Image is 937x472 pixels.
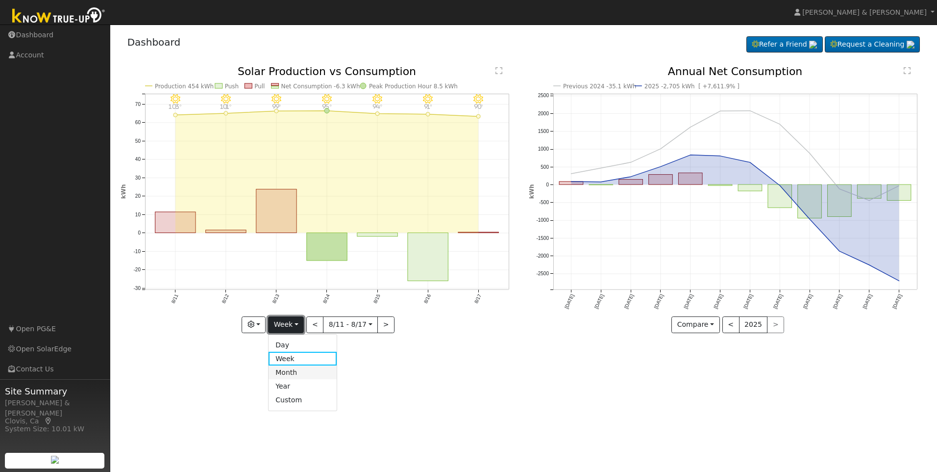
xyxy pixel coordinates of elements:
[135,157,141,162] text: 40
[171,94,180,104] i: 8/11 - Clear
[536,236,549,241] text: -1500
[135,212,141,217] text: 10
[271,94,281,104] i: 8/13 - Clear
[589,184,613,185] rect: onclick=""
[135,193,141,199] text: 20
[828,184,852,216] rect: onclick=""
[221,293,229,305] text: 8/12
[120,184,127,199] text: kWh
[679,173,703,185] rect: onclick=""
[473,293,482,305] text: 8/17
[268,316,304,333] button: Week
[739,316,768,333] button: 2025
[423,94,433,104] i: 8/16 - Clear
[372,293,381,305] text: 8/15
[127,36,181,48] a: Dashboard
[798,184,822,218] rect: onclick=""
[668,65,803,78] text: Annual Net Consumption
[271,293,280,305] text: 8/13
[7,5,110,27] img: Know True-Up
[892,293,903,310] text: [DATE]
[689,125,692,129] circle: onclick=""
[671,316,720,333] button: Compare
[135,102,141,107] text: 70
[538,147,549,152] text: 1000
[51,456,59,464] img: retrieve
[408,233,448,281] rect: onclick=""
[224,111,228,115] circle: onclick=""
[867,263,871,267] circle: onclick=""
[238,65,416,78] text: Solar Production vs Consumption
[269,338,337,352] a: Day
[599,166,603,170] circle: onclick=""
[5,385,105,398] span: Site Summary
[369,83,458,90] text: Peak Production Hour 8.5 kWh
[5,398,105,419] div: [PERSON_NAME] & [PERSON_NAME]
[659,165,663,169] circle: onclick=""
[269,393,337,407] a: Custom
[539,200,549,205] text: -500
[778,184,782,187] circle: onclick=""
[748,109,752,113] circle: onclick=""
[742,293,754,310] text: [DATE]
[138,230,141,236] text: 0
[718,109,722,113] circle: onclick=""
[205,230,246,233] rect: onclick=""
[268,104,285,109] p: 99°
[653,293,665,310] text: [DATE]
[599,180,603,184] circle: onclick=""
[746,36,823,53] a: Refer a Friend
[167,104,184,109] p: 103°
[375,112,379,116] circle: onclick=""
[495,67,502,75] text: 
[133,249,141,254] text: -10
[419,104,436,109] p: 91°
[224,83,238,90] text: Push
[858,184,882,198] rect: onclick=""
[768,184,792,208] rect: onclick=""
[623,293,635,310] text: [DATE]
[559,182,583,184] rect: onclick=""
[541,164,549,170] text: 500
[802,8,927,16] span: [PERSON_NAME] & [PERSON_NAME]
[135,138,141,144] text: 50
[274,109,278,113] circle: onclick=""
[748,160,752,164] circle: onclick=""
[867,199,871,203] circle: onclick=""
[135,175,141,181] text: 30
[825,36,920,53] a: Request a Cleaning
[564,293,575,310] text: [DATE]
[322,293,331,305] text: 8/14
[772,293,784,310] text: [DATE]
[897,279,901,283] circle: onclick=""
[470,104,487,109] p: 90°
[217,104,234,109] p: 101°
[619,180,643,185] rect: onclick=""
[256,189,296,233] rect: onclick=""
[708,184,732,185] rect: onclick=""
[722,316,740,333] button: <
[802,293,814,310] text: [DATE]
[133,267,141,273] text: -20
[536,253,549,259] text: -2000
[5,424,105,434] div: System Size: 10.01 kW
[269,352,337,366] a: Week
[897,184,901,188] circle: onclick=""
[173,113,177,117] circle: onclick=""
[44,417,52,425] a: Map
[269,379,337,393] a: Year
[808,151,812,155] circle: onclick=""
[323,316,378,333] button: 8/11 - 8/17
[593,293,605,310] text: [DATE]
[738,184,762,191] rect: onclick=""
[718,154,722,158] circle: onclick=""
[907,41,914,49] img: retrieve
[133,286,141,291] text: -30
[644,83,740,90] text: 2025 -2,705 kWh [ +7,611.9% ]
[862,293,873,310] text: [DATE]
[5,416,105,426] div: Clovis, Ca
[546,182,549,187] text: 0
[538,129,549,134] text: 1500
[683,293,694,310] text: [DATE]
[423,293,432,305] text: 8/16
